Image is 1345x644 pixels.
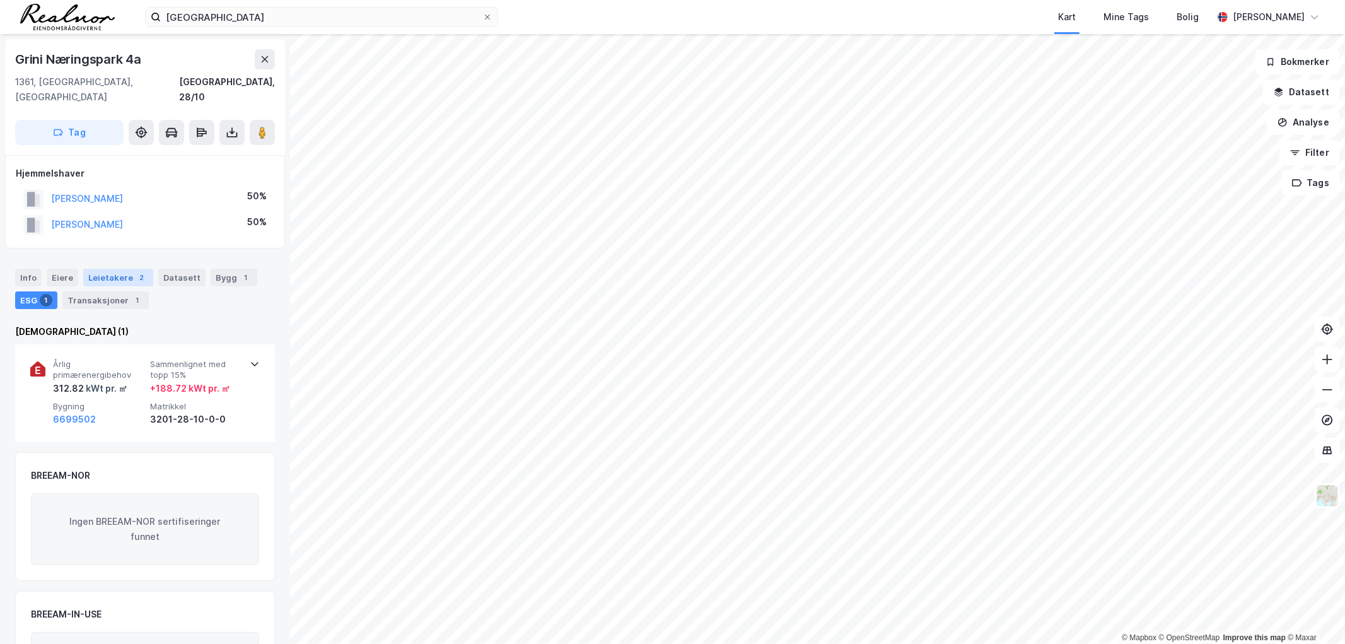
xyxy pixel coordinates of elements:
div: BREEAM-IN-USE [31,607,102,622]
button: 6699502 [53,412,96,427]
button: Filter [1279,140,1340,165]
div: + 188.72 kWt pr. ㎡ [150,381,230,396]
img: Z [1315,484,1339,508]
span: Sammenlignet med topp 15% [150,359,242,381]
div: Bygg [211,269,257,286]
button: Tags [1281,170,1340,196]
div: 50% [247,214,267,230]
div: 1 [131,294,144,307]
a: OpenStreetMap [1159,633,1220,642]
div: Info [15,269,42,286]
a: Mapbox [1122,633,1156,642]
div: Mine Tags [1103,9,1149,25]
div: [DEMOGRAPHIC_DATA] (1) [15,324,275,339]
div: Kontrollprogram for chat [1282,583,1345,644]
a: Improve this map [1223,633,1286,642]
button: Datasett [1263,79,1340,105]
div: 1 [240,271,252,284]
span: Bygning [53,401,145,412]
span: Matrikkel [150,401,242,412]
button: Tag [15,120,124,145]
div: Transaksjoner [62,291,149,309]
button: Bokmerker [1255,49,1340,74]
div: [GEOGRAPHIC_DATA], 28/10 [179,74,275,105]
div: Ingen BREEAM-NOR sertifiseringer funnet [31,493,259,565]
div: 50% [247,189,267,204]
div: Datasett [158,269,206,286]
div: kWt pr. ㎡ [84,381,127,396]
div: 3201-28-10-0-0 [150,412,242,427]
div: BREEAM-NOR [31,468,90,483]
div: 2 [136,271,148,284]
div: Leietakere [83,269,153,286]
div: Kart [1058,9,1076,25]
div: 312.82 [53,381,127,396]
div: Hjemmelshaver [16,166,274,181]
div: Eiere [47,269,78,286]
div: 1 [40,294,52,307]
div: Bolig [1177,9,1199,25]
div: ESG [15,291,57,309]
button: Analyse [1267,110,1340,135]
div: 1361, [GEOGRAPHIC_DATA], [GEOGRAPHIC_DATA] [15,74,179,105]
iframe: Chat Widget [1282,583,1345,644]
div: [PERSON_NAME] [1233,9,1305,25]
img: realnor-logo.934646d98de889bb5806.png [20,4,115,30]
span: Årlig primærenergibehov [53,359,145,381]
input: Søk på adresse, matrikkel, gårdeiere, leietakere eller personer [161,8,482,26]
div: Grini Næringspark 4a [15,49,144,69]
